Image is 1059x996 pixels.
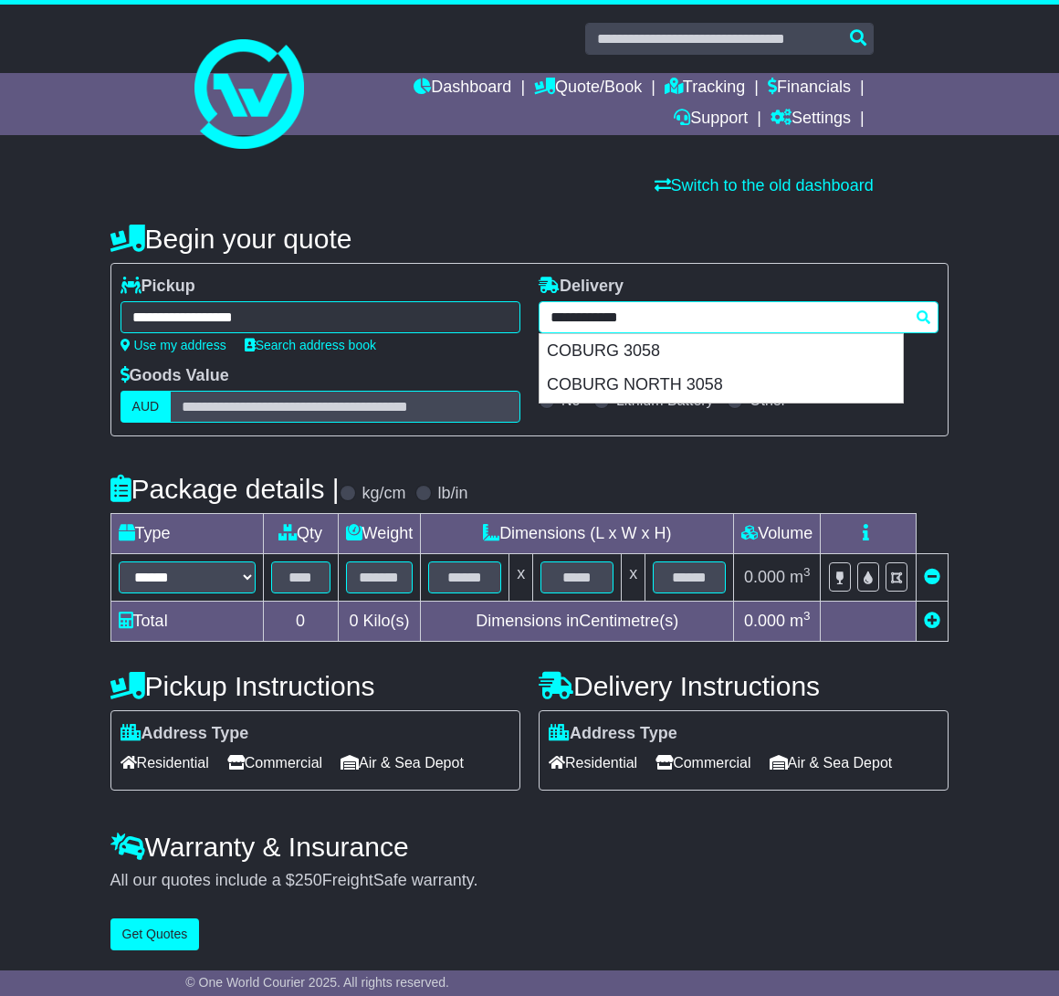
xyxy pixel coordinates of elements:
[803,565,811,579] sup: 3
[924,612,940,630] a: Add new item
[121,724,249,744] label: Address Type
[770,749,893,777] span: Air & Sea Depot
[121,277,195,297] label: Pickup
[110,832,949,862] h4: Warranty & Insurance
[790,612,811,630] span: m
[790,568,811,586] span: m
[421,602,734,642] td: Dimensions in Centimetre(s)
[539,301,938,333] typeahead: Please provide city
[362,484,406,504] label: kg/cm
[509,554,533,602] td: x
[421,514,734,554] td: Dimensions (L x W x H)
[121,749,209,777] span: Residential
[665,73,745,104] a: Tracking
[110,474,340,504] h4: Package details |
[121,391,172,423] label: AUD
[295,871,322,889] span: 250
[263,514,338,554] td: Qty
[924,568,940,586] a: Remove this item
[110,871,949,891] div: All our quotes include a $ FreightSafe warranty.
[539,671,949,701] h4: Delivery Instructions
[338,514,421,554] td: Weight
[110,671,520,701] h4: Pickup Instructions
[540,368,903,403] div: COBURG NORTH 3058
[338,602,421,642] td: Kilo(s)
[771,104,851,135] a: Settings
[622,554,645,602] td: x
[185,975,449,990] span: © One World Courier 2025. All rights reserved.
[110,514,263,554] td: Type
[438,484,468,504] label: lb/in
[744,612,785,630] span: 0.000
[245,338,376,352] a: Search address book
[263,602,338,642] td: 0
[121,366,229,386] label: Goods Value
[768,73,851,104] a: Financials
[121,338,226,352] a: Use my address
[549,724,677,744] label: Address Type
[341,749,464,777] span: Air & Sea Depot
[349,612,358,630] span: 0
[655,176,874,194] a: Switch to the old dashboard
[655,749,750,777] span: Commercial
[227,749,322,777] span: Commercial
[734,514,821,554] td: Volume
[540,334,903,369] div: COBURG 3058
[534,73,642,104] a: Quote/Book
[674,104,748,135] a: Support
[110,224,949,254] h4: Begin your quote
[539,277,624,297] label: Delivery
[744,568,785,586] span: 0.000
[414,73,511,104] a: Dashboard
[110,602,263,642] td: Total
[549,749,637,777] span: Residential
[110,918,200,950] button: Get Quotes
[803,609,811,623] sup: 3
